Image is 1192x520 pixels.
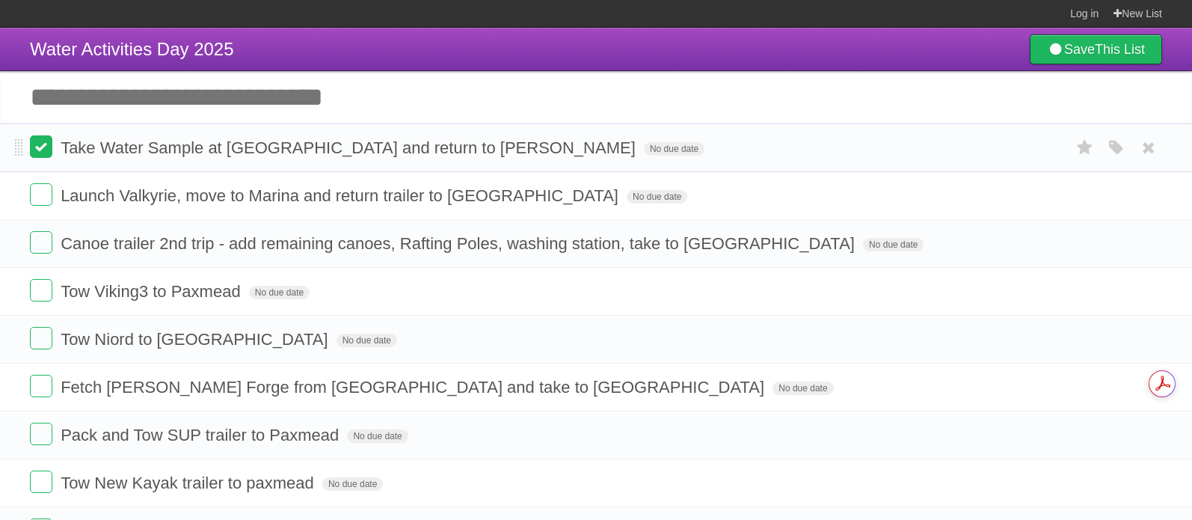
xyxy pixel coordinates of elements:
[61,282,245,301] span: Tow Viking3 to Paxmead
[30,231,52,254] label: Done
[61,138,639,157] span: Take Water Sample at [GEOGRAPHIC_DATA] and return to [PERSON_NAME]
[772,382,833,395] span: No due date
[1095,42,1145,57] b: This List
[30,135,52,158] label: Done
[30,183,52,206] label: Done
[627,190,687,204] span: No due date
[30,375,52,397] label: Done
[61,330,331,349] span: Tow Niord to [GEOGRAPHIC_DATA]
[347,429,408,443] span: No due date
[1030,34,1162,64] a: SaveThis List
[30,423,52,445] label: Done
[644,142,704,156] span: No due date
[322,477,383,491] span: No due date
[30,279,52,302] label: Done
[337,334,397,347] span: No due date
[30,39,234,59] span: Water Activities Day 2025
[249,286,310,299] span: No due date
[61,474,318,492] span: Tow New Kayak trailer to paxmead
[30,471,52,493] label: Done
[1071,135,1099,160] label: Star task
[61,186,622,205] span: Launch Valkyrie, move to Marina and return trailer to [GEOGRAPHIC_DATA]
[61,426,342,444] span: Pack and Tow SUP trailer to Paxmead
[61,378,768,397] span: Fetch [PERSON_NAME] Forge from [GEOGRAPHIC_DATA] and take to [GEOGRAPHIC_DATA]
[61,234,858,253] span: Canoe trailer 2nd trip - add remaining canoes, Rafting Poles, washing station, take to [GEOGRAPHI...
[30,327,52,349] label: Done
[863,238,924,251] span: No due date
